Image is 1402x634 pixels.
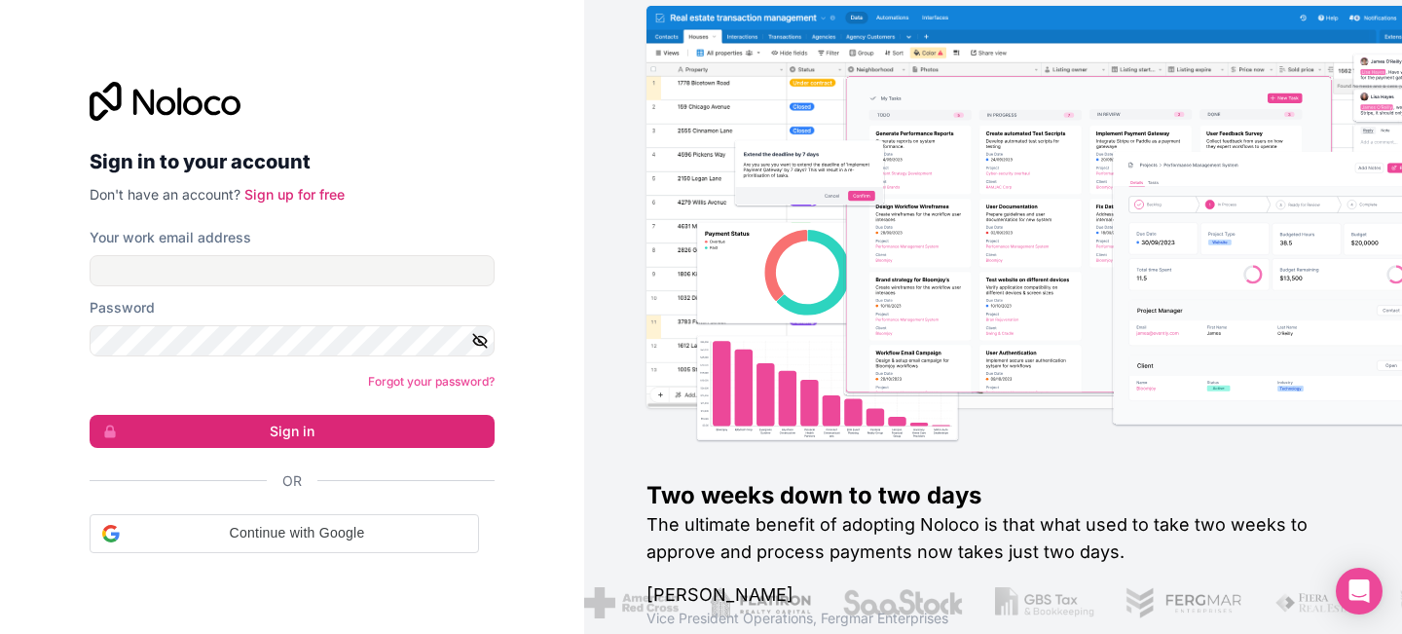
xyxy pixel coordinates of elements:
span: Or [282,471,302,491]
div: Open Intercom Messenger [1336,568,1383,615]
button: Sign in [90,415,495,448]
input: Password [90,325,495,356]
div: Continue with Google [90,514,479,553]
img: /assets/american-red-cross-BAupjrZR.png [583,587,678,618]
span: Don't have an account? [90,186,240,203]
h1: Two weeks down to two days [646,480,1340,511]
label: Your work email address [90,228,251,247]
a: Forgot your password? [368,374,495,389]
input: Email address [90,255,495,286]
label: Password [90,298,155,317]
a: Sign up for free [244,186,345,203]
h2: The ultimate benefit of adopting Noloco is that what used to take two weeks to approve and proces... [646,511,1340,566]
h2: Sign in to your account [90,144,495,179]
h1: Vice President Operations , Fergmar Enterprises [646,609,1340,628]
span: Continue with Google [128,523,466,543]
h1: [PERSON_NAME] [646,581,1340,609]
